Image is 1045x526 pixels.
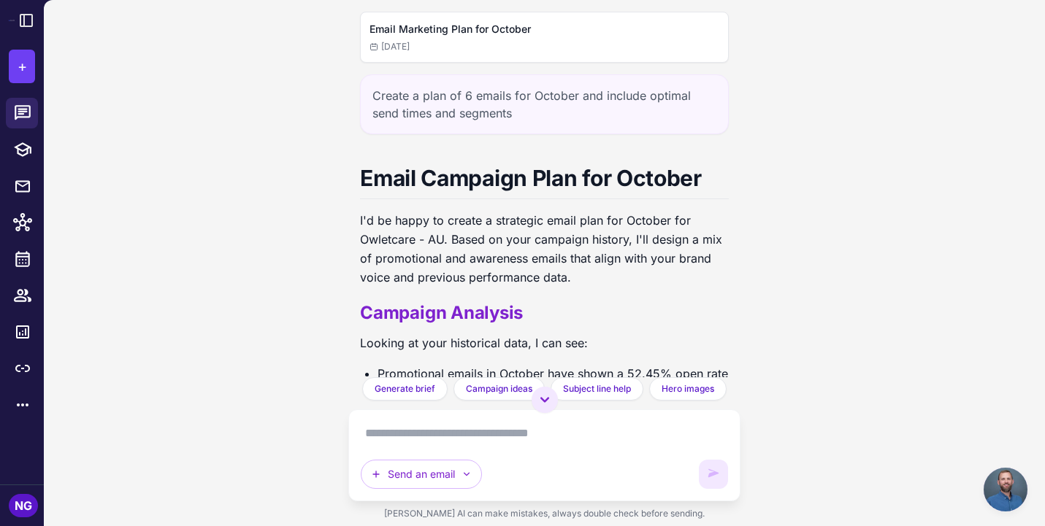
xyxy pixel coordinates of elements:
[370,21,719,37] h2: Email Marketing Plan for October
[984,468,1027,511] div: Open chat
[360,163,729,199] h1: Email Campaign Plan for October
[378,364,729,402] li: Promotional emails in October have shown a 52.45% open rate with moderate revenue generation
[9,50,35,83] button: +
[370,40,410,53] span: [DATE]
[360,211,729,287] p: I'd be happy to create a strategic email plan for October for Owletcare - AU. Based on your campa...
[361,460,482,489] button: Send an email
[18,55,27,77] span: +
[360,301,729,325] h2: Campaign Analysis
[649,377,727,401] button: Hero images
[362,377,448,401] button: Generate brief
[551,377,643,401] button: Subject line help
[348,501,740,526] div: [PERSON_NAME] AI can make mistakes, always double check before sending.
[662,382,714,395] span: Hero images
[466,382,532,395] span: Campaign ideas
[9,494,38,517] div: NG
[375,382,435,395] span: Generate brief
[360,333,729,352] p: Looking at your historical data, I can see:
[563,382,631,395] span: Subject line help
[360,74,729,134] div: Create a plan of 6 emails for October and include optimal send times and segments
[453,377,545,401] button: Campaign ideas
